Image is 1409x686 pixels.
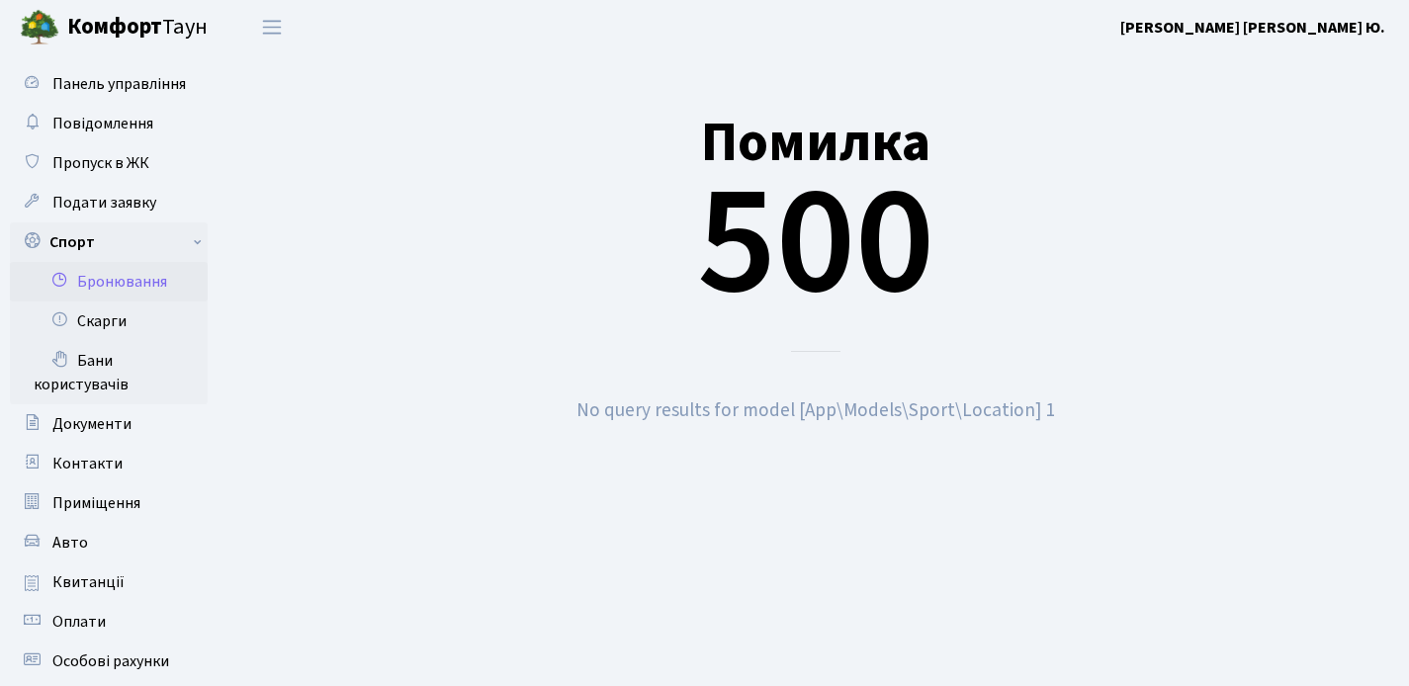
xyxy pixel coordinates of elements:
small: No query results for model [App\Models\Sport\Location] 1 [576,396,1055,424]
span: Оплати [52,611,106,633]
a: Пропуск в ЖК [10,143,208,183]
span: Подати заявку [52,192,156,214]
span: Приміщення [52,492,140,514]
a: Повідомлення [10,104,208,143]
small: Помилка [701,104,930,182]
a: Контакти [10,444,208,483]
button: Переключити навігацію [247,11,297,43]
a: Подати заявку [10,183,208,222]
span: Контакти [52,453,123,474]
span: Таун [67,11,208,44]
span: Панель управління [52,73,186,95]
a: Спорт [10,222,208,262]
a: Приміщення [10,483,208,523]
b: Комфорт [67,11,162,43]
a: Авто [10,523,208,562]
a: Особові рахунки [10,642,208,681]
a: Бронювання [10,262,208,301]
span: Квитанції [52,571,125,593]
a: Панель управління [10,64,208,104]
a: Бани користувачів [10,341,208,404]
img: logo.png [20,8,59,47]
a: Оплати [10,602,208,642]
div: 500 [252,62,1379,352]
a: Скарги [10,301,208,341]
span: Авто [52,532,88,554]
a: Квитанції [10,562,208,602]
span: Пропуск в ЖК [52,152,149,174]
span: Особові рахунки [52,650,169,672]
a: Документи [10,404,208,444]
a: [PERSON_NAME] [PERSON_NAME] Ю. [1120,16,1385,40]
b: [PERSON_NAME] [PERSON_NAME] Ю. [1120,17,1385,39]
span: Документи [52,413,132,435]
span: Повідомлення [52,113,153,134]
